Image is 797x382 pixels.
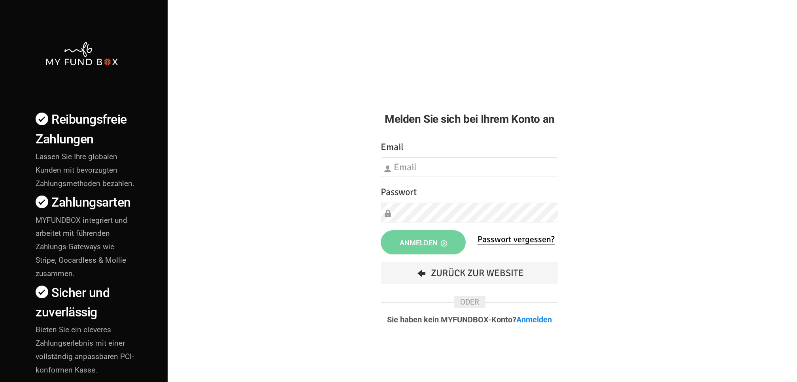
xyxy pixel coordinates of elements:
span: MYFUNDBOX integriert und arbeitet mit führenden Zahlungs-Gateways wie Stripe, Gocardless & Mollie... [36,216,127,278]
h2: Melden Sie sich bei Ihrem Konto an [381,111,558,128]
a: Anmelden [516,315,552,324]
input: Email [381,157,558,177]
img: mfbwhite.png [45,41,119,67]
label: Email [381,140,404,154]
button: Anmelden [381,230,466,254]
a: Passwort vergessen? [478,234,555,245]
h4: Zahlungsarten [36,193,136,212]
span: Bieten Sie ein cleveres Zahlungserlebnis mit einer vollständig anpassbaren PCI-konformen Kasse. [36,325,134,374]
p: Sie haben kein MYFUNDBOX-Konto? [381,316,558,324]
a: Zurück zur Website [381,262,558,284]
span: Lassen Sie Ihre globalen Kunden mit bevorzugten Zahlungsmethoden bezahlen. [36,152,134,188]
span: Anmelden [400,239,447,247]
h4: Reibungsfreie Zahlungen [36,110,136,149]
label: Passwort [381,185,417,199]
span: ODER [454,296,485,308]
h4: Sicher und zuverlässig [36,283,136,322]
